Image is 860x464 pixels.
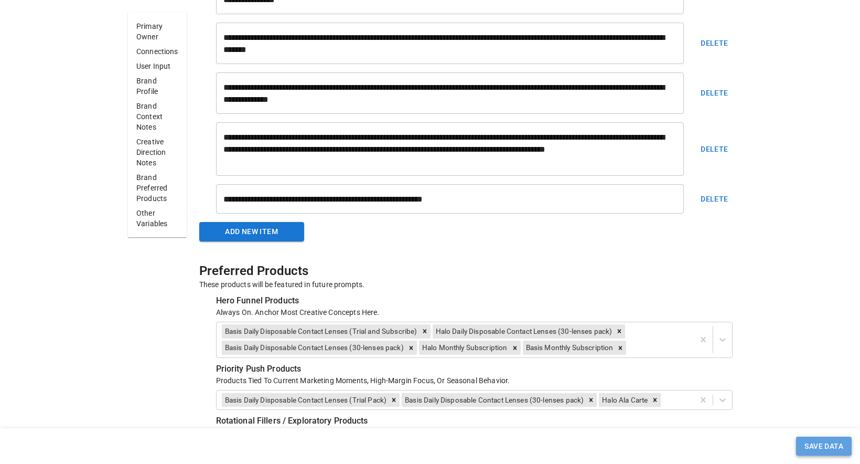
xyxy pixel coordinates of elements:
p: Creative Direction Notes [136,136,178,168]
h6: Hero Funnel Products [216,294,733,308]
p: Brand Preferred Products [136,172,178,204]
button: Delete [696,122,732,176]
div: Remove Halo Monthly Subscription [509,341,521,354]
p: Brand Profile [136,76,178,97]
button: Add new item [199,222,304,241]
button: Delete [696,23,732,64]
div: Remove Halo Ala Carte [649,393,661,407]
p: Always On. Anchor Most Creative Concepts Here. [216,307,733,318]
div: Remove Basis Daily Disposable Contact Lenses (Trial Pack) [388,393,400,407]
p: These products will be featured in future prompts. [199,279,733,290]
div: Remove Basis Daily Disposable Contact Lenses (30-lenses pack) [585,393,597,407]
button: Delete [696,184,732,214]
div: Remove Basis Daily Disposable Contact Lenses (30-lenses pack) [405,341,417,354]
p: Other Variables [136,208,178,229]
div: Basis Daily Disposable Contact Lenses (30-lenses pack) [402,393,585,407]
h5: Preferred Products [199,262,733,279]
div: Halo Monthly Subscription [419,341,509,354]
p: User Input [136,61,178,71]
div: Basis Daily Disposable Contact Lenses (30-lenses pack) [222,341,405,354]
div: Basis Daily Disposable Contact Lenses (Trial and Subscribe) [222,324,419,338]
div: Remove Basis Daily Disposable Contact Lenses (Trial and Subscribe) [419,324,431,338]
p: Primary Owner [136,21,178,42]
button: Delete [696,72,732,114]
p: Brand Context Notes [136,101,178,132]
button: SAVE DATA [796,437,852,456]
div: Remove Basis Monthly Subscription [615,341,626,354]
div: Basis Monthly Subscription [523,341,615,354]
div: Halo Ala Carte [599,393,649,407]
div: Remove Halo Daily Disposable Contact Lenses (30-lenses pack) [614,324,625,338]
h6: Priority Push Products [216,362,733,376]
div: Basis Daily Disposable Contact Lenses (Trial Pack) [222,393,389,407]
h6: Rotational Fillers / Exploratory Products [216,414,733,428]
p: Connections [136,46,178,57]
div: Halo Daily Disposable Contact Lenses (30-lenses pack) [433,324,614,338]
p: Products Tied To Current Marketing Moments, High-Margin Focus, Or Seasonal Behavior. [216,375,733,386]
